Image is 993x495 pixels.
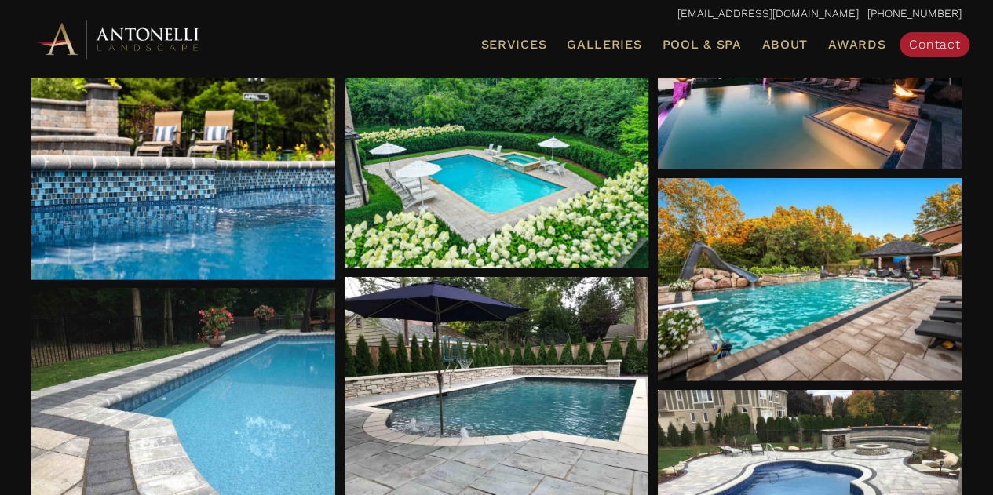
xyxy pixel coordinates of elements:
img: Antonelli Horizontal Logo [31,17,204,60]
a: Pool & Spa [655,35,747,55]
p: | [PHONE_NUMBER] [31,4,962,24]
span: Contact [909,37,960,52]
span: Galleries [567,37,641,52]
a: About [755,35,814,55]
span: Services [480,38,546,51]
a: Awards [822,35,892,55]
a: Services [474,35,553,55]
span: Awards [828,37,885,52]
a: [EMAIL_ADDRESS][DOMAIN_NAME] [677,7,859,20]
span: Pool & Spa [662,37,741,52]
span: About [761,38,808,51]
a: Galleries [560,35,648,55]
a: Contact [900,32,969,57]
